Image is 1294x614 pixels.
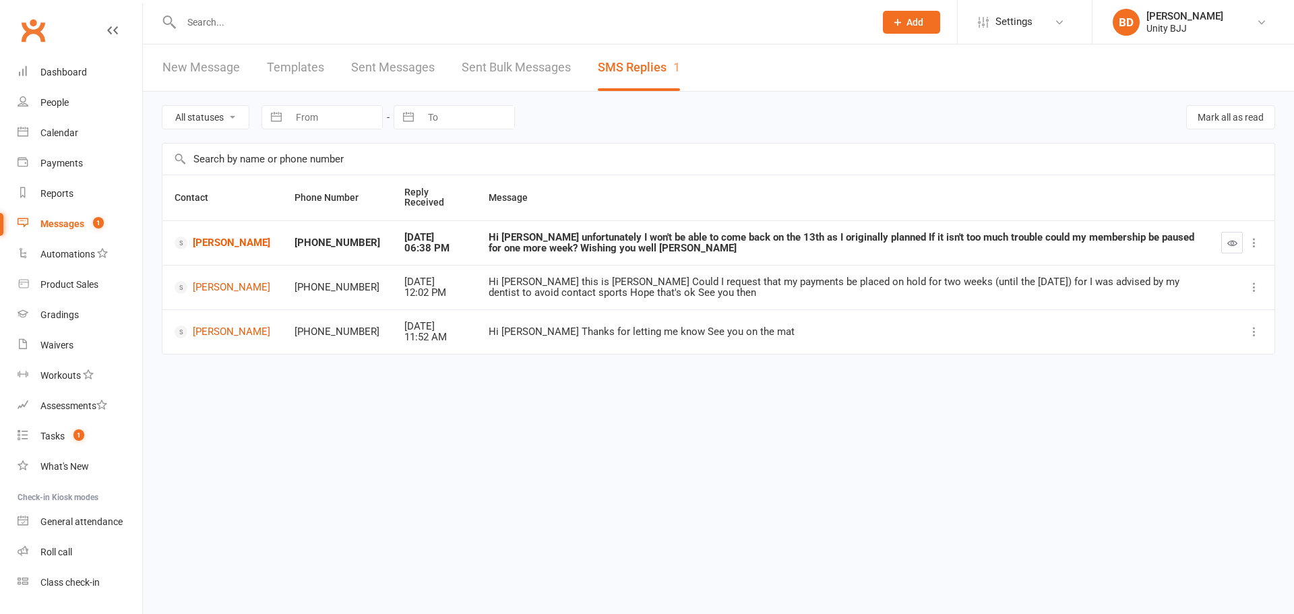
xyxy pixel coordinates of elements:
div: Automations [40,249,95,259]
input: Search... [177,13,865,32]
div: Messages [40,218,84,229]
div: Gradings [40,309,79,320]
button: Mark all as read [1186,105,1275,129]
div: What's New [40,461,89,472]
div: Assessments [40,400,107,411]
a: Gradings [18,300,142,330]
a: Clubworx [16,13,50,47]
div: Calendar [40,127,78,138]
a: Class kiosk mode [18,567,142,598]
div: Roll call [40,547,72,557]
a: Reports [18,179,142,209]
a: Templates [267,44,324,91]
input: Search by name or phone number [162,144,1274,175]
a: Product Sales [18,270,142,300]
div: Workouts [40,370,81,381]
div: 11:52 AM [404,332,464,343]
span: Settings [995,7,1033,37]
a: [PERSON_NAME] [175,326,270,338]
div: General attendance [40,516,123,527]
a: General attendance kiosk mode [18,507,142,537]
span: 1 [93,217,104,228]
div: Hi [PERSON_NAME] this is [PERSON_NAME] Could I request that my payments be placed on hold for two... [489,276,1197,299]
a: Dashboard [18,57,142,88]
a: Assessments [18,391,142,421]
div: Reports [40,188,73,199]
a: Automations [18,239,142,270]
a: Sent Messages [351,44,435,91]
a: Tasks 1 [18,421,142,452]
div: 1 [673,60,680,74]
div: [DATE] [404,321,464,332]
input: From [288,106,382,129]
th: Reply Received [392,175,476,220]
a: Waivers [18,330,142,361]
a: Sent Bulk Messages [462,44,571,91]
a: New Message [162,44,240,91]
div: 12:02 PM [404,287,464,299]
th: Message [476,175,1209,220]
span: Add [906,17,923,28]
div: Tasks [40,431,65,441]
a: Payments [18,148,142,179]
div: [PHONE_NUMBER] [295,326,380,338]
button: Add [883,11,940,34]
div: 06:38 PM [404,243,464,254]
span: 1 [73,429,84,441]
a: Messages 1 [18,209,142,239]
a: SMS Replies1 [598,44,680,91]
div: [PHONE_NUMBER] [295,282,380,293]
div: BD [1113,9,1140,36]
a: [PERSON_NAME] [175,281,270,294]
div: Payments [40,158,83,168]
div: Waivers [40,340,73,350]
input: To [421,106,514,129]
a: Roll call [18,537,142,567]
th: Phone Number [282,175,392,220]
div: [PERSON_NAME] [1146,10,1223,22]
a: What's New [18,452,142,482]
div: [DATE] [404,232,464,243]
div: Class check-in [40,577,100,588]
div: Unity BJJ [1146,22,1223,34]
div: People [40,97,69,108]
div: Product Sales [40,279,98,290]
a: [PERSON_NAME] [175,237,270,249]
th: Contact [162,175,282,220]
div: Hi [PERSON_NAME] Thanks for letting me know See you on the mat [489,326,1197,338]
div: [PHONE_NUMBER] [295,237,380,249]
a: People [18,88,142,118]
div: Hi [PERSON_NAME] unfortunately I won't be able to come back on the 13th as I originally planned I... [489,232,1197,254]
a: Calendar [18,118,142,148]
div: [DATE] [404,276,464,288]
a: Workouts [18,361,142,391]
div: Dashboard [40,67,87,78]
